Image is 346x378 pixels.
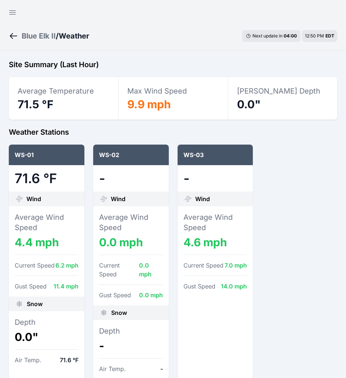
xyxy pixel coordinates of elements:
h2: Site Summary (Last Hour) [9,59,337,70]
dt: Air Temp. [99,364,126,373]
span: Next update in [252,33,283,39]
span: 9.9 mph [127,98,171,111]
dd: 0.0 mph [99,236,163,249]
span: Average Temperature [18,87,94,95]
dt: Gust Speed [99,291,131,299]
dd: 71.6 °F [15,171,79,186]
span: Wind [195,195,210,203]
dd: - [99,171,163,186]
h2: Weather Stations [9,127,337,137]
dd: - [160,364,163,373]
span: Snow [111,308,127,317]
dd: 4.6 mph [183,236,247,249]
h3: Weather [59,31,89,41]
dt: Average Wind Speed [183,212,247,233]
nav: Breadcrumb [9,26,89,46]
span: EDT [325,33,334,39]
dt: Average Wind Speed [15,212,79,233]
span: / [56,31,59,41]
dd: 11.4 mph [54,282,79,291]
dd: - [183,171,247,186]
dd: 71.6 °F [60,356,79,364]
dd: 7.0 mph [225,261,247,270]
span: Wind [111,195,125,203]
dt: Depth [99,326,163,336]
span: Max Wind Speed [127,87,187,95]
div: 04 : 00 [284,33,297,39]
div: WS-02 [93,145,169,165]
dt: Gust Speed [183,282,215,291]
a: Blue Elk II [22,31,56,41]
dt: Depth [15,317,79,327]
dt: Current Speed [183,261,223,270]
span: 71.5 °F [18,98,54,111]
dd: 0.0 mph [139,291,163,299]
dd: - [99,339,163,352]
span: 0.0" [237,98,261,111]
span: Snow [27,299,43,308]
dd: 4.4 mph [15,236,79,249]
dt: Current Speed [15,261,55,270]
dt: Air Temp. [15,356,41,364]
dt: Gust Speed [15,282,47,291]
dd: 6.2 mph [55,261,79,270]
dd: 0.0 mph [139,261,163,279]
span: 12:50 PM [305,33,324,39]
div: WS-01 [9,145,84,165]
dt: Current Speed [99,261,139,279]
span: Wind [26,195,41,203]
dd: 14.0 mph [221,282,247,291]
dd: 0.0" [15,330,79,344]
div: WS-03 [178,145,253,165]
dt: Average Wind Speed [99,212,163,233]
span: [PERSON_NAME] Depth [237,87,320,95]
